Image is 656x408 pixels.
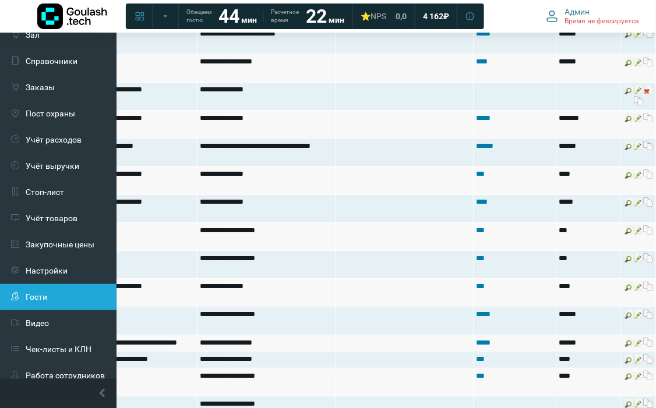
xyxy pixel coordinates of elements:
div: ⭐ [361,11,386,22]
strong: 44 [218,5,239,27]
a: ⭐NPS 0,0 [354,6,414,27]
span: NPS [371,12,386,21]
a: Обещаем гостю 44 мин Расчетное время 22 мин [179,6,351,27]
span: Время не фиксируется [565,17,640,26]
span: Расчетное время [271,8,299,24]
strong: 22 [306,5,327,27]
a: 4 162 ₽ [416,6,456,27]
span: мин [241,15,257,24]
span: 0,0 [396,11,407,22]
span: ₽ [443,11,449,22]
span: Админ [565,6,590,17]
img: Логотип компании Goulash.tech [37,3,107,29]
span: Обещаем гостю [186,8,211,24]
span: мин [329,15,344,24]
button: Админ Время не фиксируется [539,4,647,29]
span: 4 162 [423,11,443,22]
